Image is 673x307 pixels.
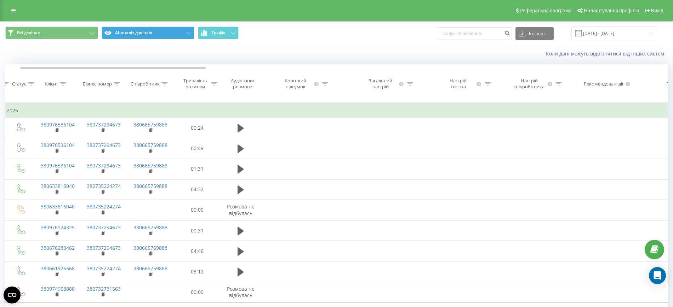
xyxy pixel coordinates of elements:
span: Вихід [651,8,663,13]
a: 380735224274 [87,203,121,210]
a: 380737294673 [87,244,121,251]
td: 04:46 [175,241,219,261]
td: 00:31 [175,220,219,241]
a: 380737294673 [87,121,121,128]
div: Open Intercom Messenger [649,267,666,284]
td: 00:00 [175,282,219,302]
td: 00:24 [175,118,219,138]
a: 380661926568 [41,265,75,272]
span: Графік [212,30,226,35]
button: Open CMP widget [4,287,21,303]
a: 380976536104 [41,142,75,148]
a: 380737294673 [87,142,121,148]
a: 380665759888 [133,162,167,169]
a: 380735224274 [87,183,121,189]
a: 380665759888 [133,265,167,272]
div: Настрій співробітника [512,78,546,90]
a: 380976124325 [41,224,75,231]
a: 380976536104 [41,162,75,169]
div: Рекомендовані дії [584,81,623,87]
input: Пошук за номером [437,27,512,40]
button: Графік [198,26,239,39]
a: 380633816040 [41,203,75,210]
a: Коли дані можуть відрізнятися вiд інших систем [546,50,668,57]
span: Всі дзвінки [17,30,40,36]
a: 380665759888 [133,224,167,231]
button: Експорт [515,27,554,40]
td: 01:31 [175,159,219,179]
a: 380976536104 [41,121,75,128]
a: 380735224274 [87,265,121,272]
td: 04:32 [175,179,219,200]
a: 380665759888 [133,142,167,148]
a: 380974958888 [41,285,75,292]
span: Розмова не відбулась [227,285,255,299]
a: 380665759888 [133,244,167,251]
button: Всі дзвінки [5,26,98,39]
div: Настрій клієнта [441,78,474,90]
div: Статус [12,81,26,87]
a: 380737294673 [87,162,121,169]
div: Короткий підсумок [279,78,313,90]
a: 380665759888 [133,183,167,189]
a: 380633816040 [41,183,75,189]
div: Бізнес номер [83,81,112,87]
div: Загальний настрій [364,78,398,90]
div: Клієнт [45,81,58,87]
a: 380676283462 [41,244,75,251]
td: 00:00 [175,200,219,220]
div: Аудіозапис розмови [226,78,260,90]
a: 380665759888 [133,121,167,128]
span: Розмова не відбулась [227,203,255,216]
a: 380732731563 [87,285,121,292]
td: 03:12 [175,261,219,282]
span: Реферальна програма [520,8,572,13]
div: Тривалість розмови [181,78,209,90]
a: 380737294673 [87,224,121,231]
button: AI-аналіз дзвінків [102,26,194,39]
div: Співробітник [131,81,160,87]
td: 00:49 [175,138,219,159]
span: Налаштування профілю [584,8,639,13]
